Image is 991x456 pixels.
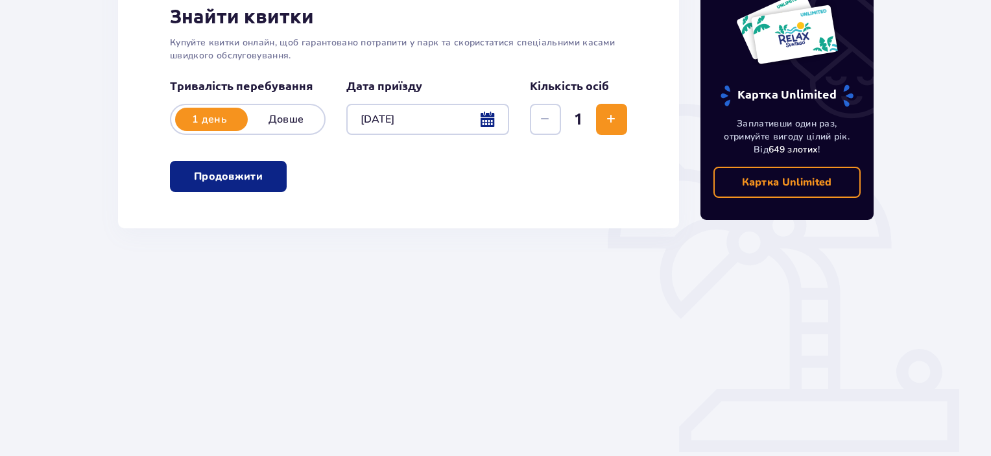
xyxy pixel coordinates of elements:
[530,78,609,93] p: Кількість осіб
[713,117,861,156] p: Заплативши один раз, отримуйте вигоду цілий рік. Від !
[742,175,832,189] p: Картка Unlimited
[194,169,263,184] p: Продовжити
[346,78,422,93] p: Дата приїзду
[170,78,326,93] p: Тривалість перебування
[248,112,324,126] p: Довше
[769,143,818,156] span: 649 злотих
[170,4,627,29] h2: Знайти квитки
[596,104,627,135] button: Збільшити
[170,161,287,192] button: Продовжити
[530,104,561,135] button: Зменшити
[719,84,855,107] p: Картка Unlimited
[171,112,248,126] p: 1 день
[564,110,593,129] span: 1
[170,36,627,62] p: Купуйте квитки онлайн, щоб гарантовано потрапити у парк та скористатися спеціальними касами швидк...
[713,167,861,198] a: Картка Unlimited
